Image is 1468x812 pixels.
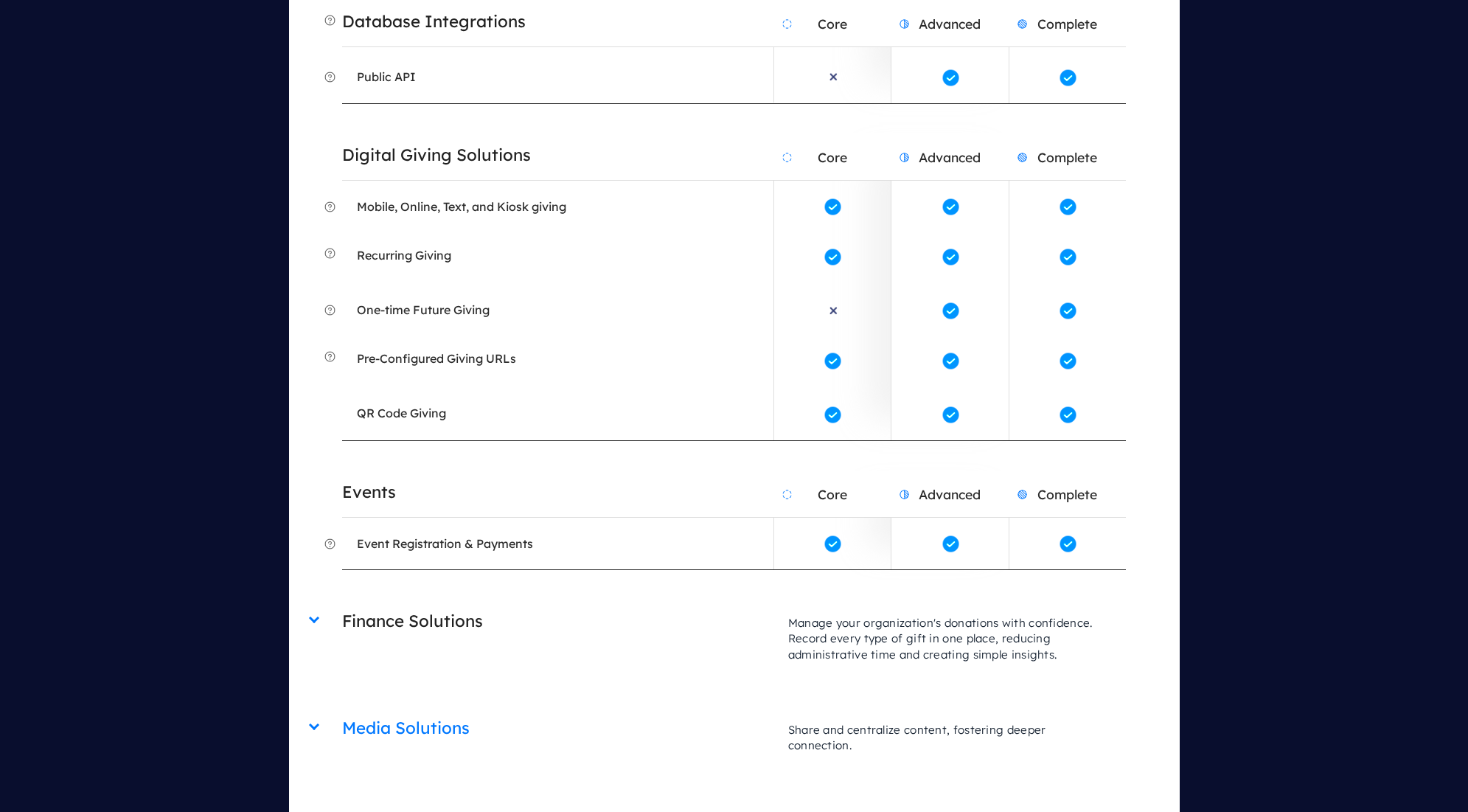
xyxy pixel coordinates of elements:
h2: Complete [1009,471,1126,517]
span: Mobile, Online, Text, and Kiosk giving [357,195,566,218]
span: Recurring Giving [357,247,451,269]
h2: Complete [1009,134,1126,180]
span: One-time Future Giving [357,299,490,321]
span: Pre-Configured Giving URLs [357,350,516,372]
h2: Digital Giving Solutions [342,136,773,174]
em: QR Code Giving [357,406,446,420]
h2: Core [774,134,891,180]
p: Share and centralize content, fostering deeper connection. [773,707,1126,768]
span: Public API [357,66,416,88]
h2: Core [774,471,891,517]
h2: Media Solutions [342,709,773,747]
h2: Database Integrations [342,3,773,41]
span: Event Registration & Payments [357,532,533,555]
h2: Finance Solutions [342,603,773,640]
h2: Core [774,1,891,46]
h2: Advanced [891,471,1008,517]
h2: Events [342,473,773,511]
p: Manage your organization's donations with confidence. Record every type of gift in one place, red... [773,600,1126,677]
h2: Complete [1009,1,1126,46]
h2: Advanced [891,1,1008,46]
h2: Advanced [891,134,1008,180]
